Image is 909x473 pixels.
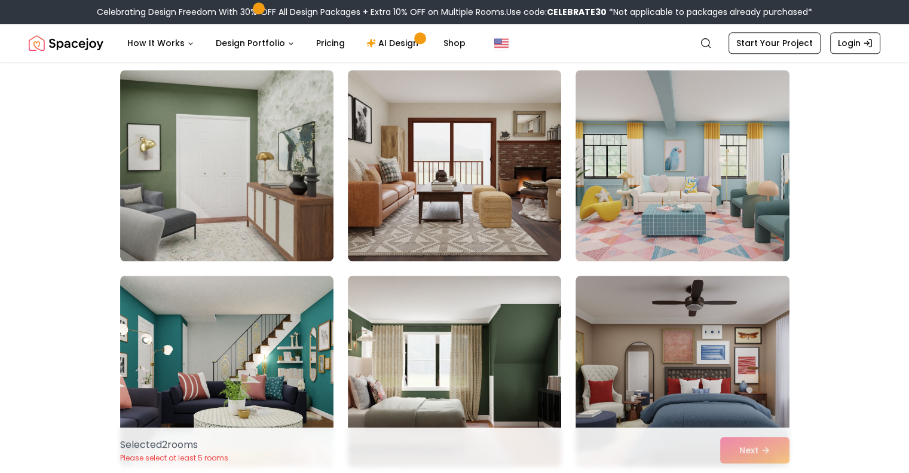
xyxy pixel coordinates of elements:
[120,276,333,467] img: Room room-16
[120,70,333,261] img: Room room-13
[830,32,880,54] a: Login
[506,6,607,18] span: Use code:
[206,31,304,55] button: Design Portfolio
[494,36,509,50] img: United States
[576,276,789,467] img: Room room-18
[120,438,228,452] p: Selected 2 room s
[434,31,475,55] a: Shop
[97,6,812,18] div: Celebrating Design Freedom With 30% OFF All Design Packages + Extra 10% OFF on Multiple Rooms.
[29,24,880,62] nav: Global
[357,31,431,55] a: AI Design
[29,31,103,55] a: Spacejoy
[547,6,607,18] b: CELEBRATE30
[348,276,561,467] img: Room room-17
[120,453,228,463] p: Please select at least 5 rooms
[29,31,103,55] img: Spacejoy Logo
[729,32,821,54] a: Start Your Project
[307,31,354,55] a: Pricing
[576,70,789,261] img: Room room-15
[348,70,561,261] img: Room room-14
[118,31,204,55] button: How It Works
[607,6,812,18] span: *Not applicable to packages already purchased*
[118,31,475,55] nav: Main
